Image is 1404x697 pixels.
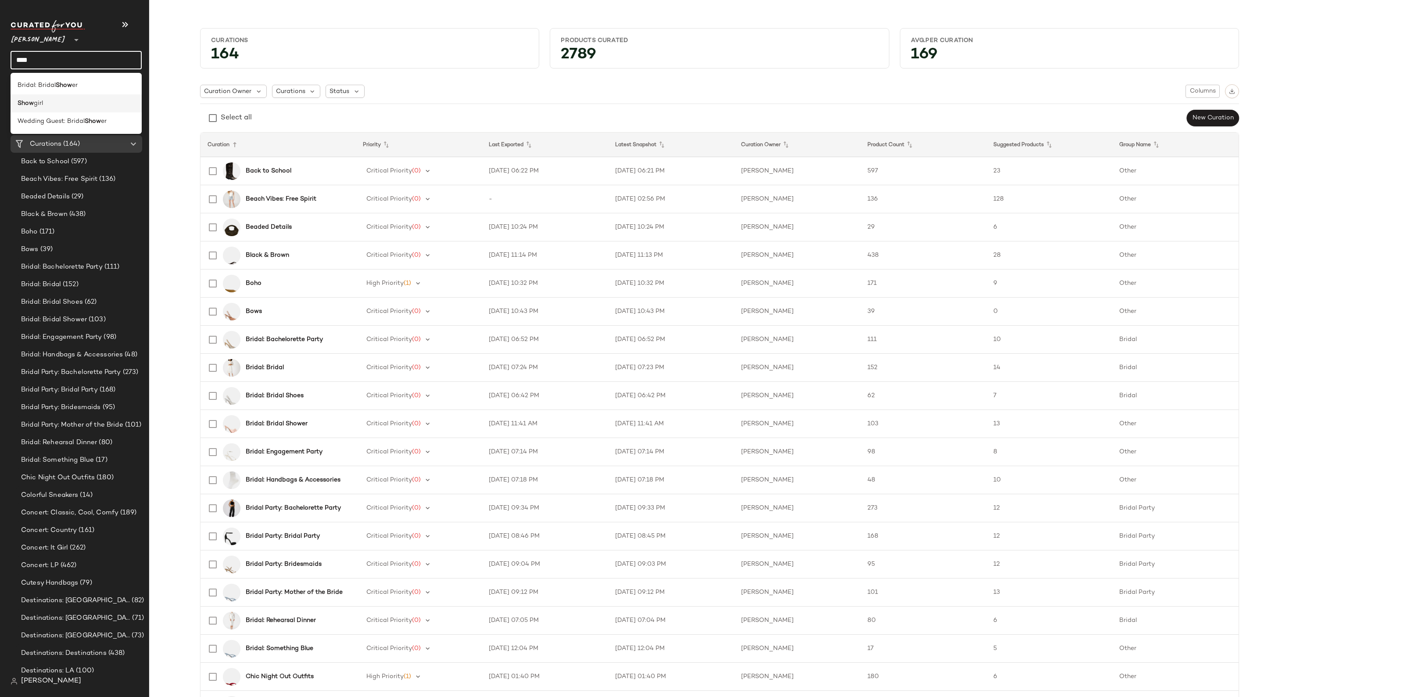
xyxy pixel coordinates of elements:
[223,584,240,601] img: STEVEMADDEN_SHOES_EDNA_BABY-BLUE-LEATHER_01.jpg
[11,30,66,46] span: [PERSON_NAME]
[1112,607,1239,635] td: Bridal
[482,550,608,578] td: [DATE] 09:04 PM
[366,224,412,230] span: Critical Priority
[18,117,85,126] span: Wedding Guest: Bridal
[482,354,608,382] td: [DATE] 07:24 PM
[1192,115,1234,122] span: New Curation
[412,392,421,399] span: (0)
[21,174,97,184] span: Beach Vibes: Free Spirit
[69,157,87,167] span: (597)
[123,420,142,430] span: (101)
[734,326,860,354] td: [PERSON_NAME]
[223,219,240,236] img: STEVEMADDEN_HANDBAGS_BKINSLEY_LEOPARD_9439e908-eca4-4957-8d21-bf81f2f97a4e.jpg
[482,438,608,466] td: [DATE] 07:14 PM
[734,298,860,326] td: [PERSON_NAME]
[1112,410,1239,438] td: Other
[1112,269,1239,298] td: Other
[412,364,421,371] span: (0)
[1112,298,1239,326] td: Other
[412,617,421,624] span: (0)
[412,533,421,539] span: (0)
[366,336,412,343] span: Critical Priority
[366,673,404,680] span: High Priority
[608,494,734,522] td: [DATE] 09:33 PM
[21,385,98,395] span: Bridal Party: Bridal Party
[102,332,116,342] span: (98)
[734,550,860,578] td: [PERSON_NAME]
[608,133,734,157] th: Latest Snapshot
[366,561,412,568] span: Critical Priority
[482,522,608,550] td: [DATE] 08:46 PM
[608,410,734,438] td: [DATE] 11:41 AM
[246,503,341,513] b: Bridal Party: Bachelorette Party
[11,20,85,32] img: cfy_white_logo.C9jOOHJF.svg
[860,550,986,578] td: 95
[30,139,61,149] span: Curations
[223,499,240,517] img: STEVEMADDEN_APPAREL_BN403761_BLACK_35533_HERO.jpg
[246,363,284,372] b: Bridal: Bridal
[1112,438,1239,466] td: Other
[223,668,240,686] img: STEVEMADDEN_SHOES_TRACIE_RED-SUEDE_01.jpg
[366,589,412,596] span: Critical Priority
[103,262,120,272] span: (111)
[986,578,1112,607] td: 13
[366,420,412,427] span: Critical Priority
[608,354,734,382] td: [DATE] 07:23 PM
[860,133,986,157] th: Product Count
[608,466,734,494] td: [DATE] 07:18 PM
[986,607,1112,635] td: 6
[223,331,240,348] img: STEVEMADDEN_SHOES_REYES-R_RHINESTONES_01.jpg
[482,213,608,241] td: [DATE] 10:24 PM
[21,613,130,623] span: Destinations: [GEOGRAPHIC_DATA]
[734,269,860,298] td: [PERSON_NAME]
[366,533,412,539] span: Critical Priority
[412,336,421,343] span: (0)
[130,631,144,641] span: (73)
[482,269,608,298] td: [DATE] 10:32 PM
[608,213,734,241] td: [DATE] 10:24 PM
[11,678,18,685] img: svg%3e
[246,279,261,288] b: Boho
[1112,578,1239,607] td: Bridal Party
[21,262,103,272] span: Bridal: Bachelorette Party
[608,522,734,550] td: [DATE] 08:45 PM
[1112,185,1239,213] td: Other
[223,640,240,657] img: STEVEMADDEN_SHOES_EDNA_BABY-BLUE-LEATHER_01.jpg
[1112,466,1239,494] td: Other
[246,616,316,625] b: Bridal: Rehearsal Dinner
[1112,354,1239,382] td: Bridal
[246,588,343,597] b: Bridal Party: Mother of the Bride
[21,280,61,290] span: Bridal: Bridal
[482,241,608,269] td: [DATE] 11:14 PM
[223,387,240,405] img: STEVEMADDEN_SHOES_BRI_WHITE-LACE-PEARL.jpg
[734,663,860,691] td: [PERSON_NAME]
[78,490,93,500] span: (14)
[986,635,1112,663] td: 5
[1112,241,1239,269] td: Other
[608,241,734,269] td: [DATE] 11:13 PM
[366,617,412,624] span: Critical Priority
[21,455,94,465] span: Bridal: Something Blue
[986,550,1112,578] td: 12
[860,438,986,466] td: 98
[201,133,356,157] th: Curation
[223,190,240,208] img: STEVEMADDEN_APPAREL_BO23389M_DENIM-FABRIC_32922.jpg
[734,578,860,607] td: [PERSON_NAME]
[1189,88,1216,95] span: Columns
[986,326,1112,354] td: 10
[1112,550,1239,578] td: Bridal Party
[1112,213,1239,241] td: Other
[860,410,986,438] td: 103
[1112,494,1239,522] td: Bridal Party
[860,466,986,494] td: 48
[21,402,101,413] span: Bridal Party: Bridesmaids
[21,543,68,553] span: Concert: It Girl
[412,308,421,315] span: (0)
[366,505,412,511] span: Critical Priority
[223,303,240,320] img: STEVEMADDEN_SHOES_BRI_BLUSH-PATENT_01_8c6256cb-5ec7-4df6-aad2-e520829548df.jpg
[21,367,121,377] span: Bridal Party: Bachelorette Party
[101,402,115,413] span: (95)
[21,350,123,360] span: Bridal: Handbags & Accessories
[366,280,404,287] span: High Priority
[21,648,107,658] span: Destinations: Destinations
